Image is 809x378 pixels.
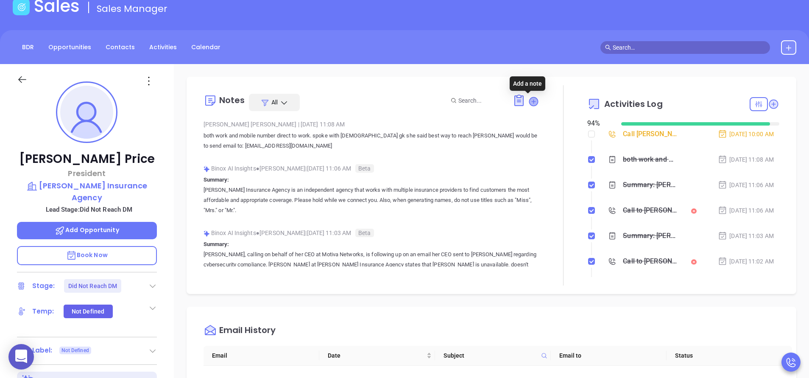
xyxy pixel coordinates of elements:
[551,346,667,366] th: Email to
[623,255,679,268] div: Call to [PERSON_NAME]
[623,230,679,242] div: Summary: [PERSON_NAME], calling on behalf of her CEO at Motiva Networks, is following up on an em...
[718,206,774,215] div: [DATE] 11:06 AM
[355,229,374,237] span: Beta
[66,251,108,259] span: Book Now
[204,118,539,131] div: [PERSON_NAME] [PERSON_NAME] [DATE] 11:08 AM
[204,131,539,151] p: both work and mobile number direct to work. spoke with [DEMOGRAPHIC_DATA] gk she said best way to...
[204,346,319,366] th: Email
[144,40,182,54] a: Activities
[204,166,210,172] img: svg%3e
[204,249,539,290] p: [PERSON_NAME], calling on behalf of her CEO at Motiva Networks, is following up on an email her C...
[17,151,157,167] p: [PERSON_NAME] Price
[61,346,89,355] span: Not Defined
[623,204,679,217] div: Call to [PERSON_NAME]
[43,40,96,54] a: Opportunities
[623,179,679,191] div: Summary: [PERSON_NAME] Insurance Agency is an independent agency that works with multiple insuran...
[328,351,425,360] span: Date
[219,96,245,104] div: Notes
[17,40,39,54] a: BDR
[204,241,229,247] b: Summary:
[219,326,276,337] div: Email History
[623,153,679,166] div: both work and mobile number direct to work. spoke with [DEMOGRAPHIC_DATA] gk she said best way to...
[718,180,774,190] div: [DATE] 11:06 AM
[55,226,119,234] span: Add Opportunity
[718,155,774,164] div: [DATE] 11:08 AM
[32,305,54,318] div: Temp:
[204,227,539,239] div: Binox AI Insights [PERSON_NAME] | [DATE] 11:03 AM
[204,185,539,216] p: [PERSON_NAME] Insurance Agency is an independent agency that works with multiple insurance provid...
[298,121,299,128] span: |
[623,128,679,140] div: Call [PERSON_NAME] to follow up
[613,43,765,52] input: Search…
[605,45,611,50] span: search
[718,129,774,139] div: [DATE] 10:00 AM
[444,351,538,360] span: Subject
[510,76,545,91] div: Add a note
[604,100,662,108] span: Activities Log
[458,96,503,105] input: Search...
[68,279,117,293] div: Did Not Reach DM
[60,86,113,139] img: profile-user
[319,346,435,366] th: Date
[718,257,774,266] div: [DATE] 11:02 AM
[271,98,278,106] span: All
[204,230,210,237] img: svg%3e
[100,40,140,54] a: Contacts
[587,118,611,129] div: 94 %
[97,2,167,15] span: Sales Manager
[204,176,229,183] b: Summary:
[72,305,104,318] div: Not Defined
[32,280,55,292] div: Stage:
[256,230,260,236] span: ●
[17,180,157,203] a: [PERSON_NAME] Insurance Agency
[17,168,157,179] p: President
[256,165,260,172] span: ●
[204,162,539,175] div: Binox AI Insights [PERSON_NAME] | [DATE] 11:06 AM
[355,164,374,173] span: Beta
[718,231,774,241] div: [DATE] 11:03 AM
[32,344,53,357] div: Label:
[186,40,226,54] a: Calendar
[667,346,782,366] th: Status
[21,204,157,215] p: Lead Stage: Did Not Reach DM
